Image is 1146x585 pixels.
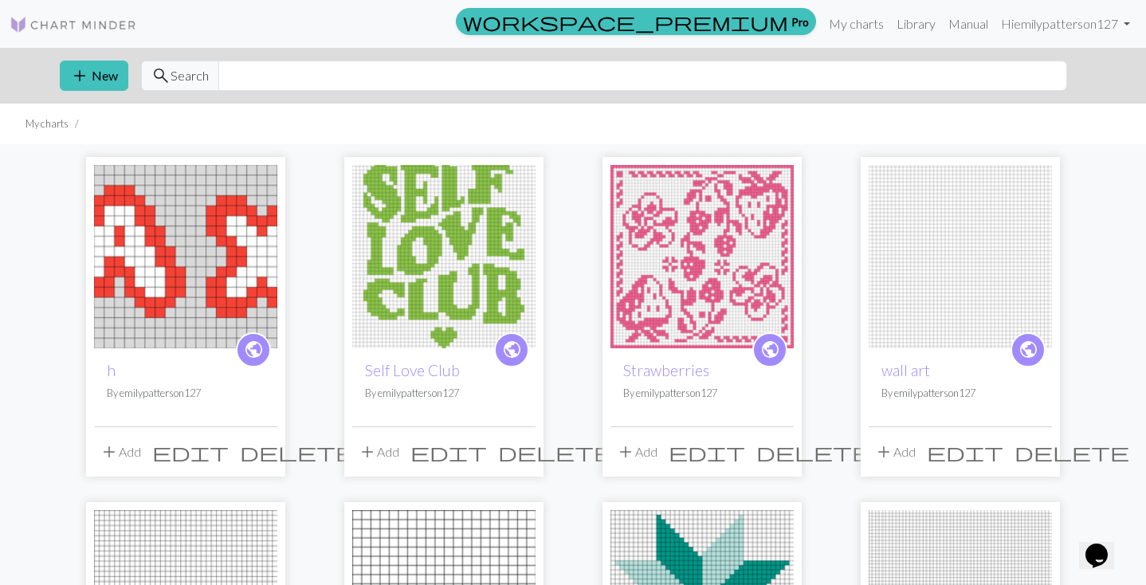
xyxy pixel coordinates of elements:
span: edit [927,441,1003,463]
span: add [616,441,635,463]
span: search [151,65,171,87]
button: New [60,61,128,91]
button: Edit [663,437,751,467]
a: Pro [456,8,816,35]
a: Self Love Club [352,247,536,262]
a: wall art [869,247,1052,262]
span: delete [498,441,613,463]
p: By emilypatterson127 [623,386,781,401]
i: public [244,334,264,366]
span: add [358,441,377,463]
button: Edit [921,437,1009,467]
img: Logo [10,15,137,34]
a: public [494,332,529,367]
span: public [1018,337,1038,362]
i: Edit [152,442,229,461]
button: Edit [405,437,493,467]
a: Manual [942,8,995,40]
a: Strawberries [610,247,794,262]
button: Delete [1009,437,1135,467]
span: public [502,337,522,362]
span: add [100,441,119,463]
p: By emilypatterson127 [107,386,265,401]
a: public [1011,332,1046,367]
span: edit [152,441,229,463]
i: public [1018,334,1038,366]
img: h [94,165,277,348]
span: public [760,337,780,362]
span: delete [756,441,871,463]
span: delete [240,441,355,463]
a: Self Love Club [365,361,460,379]
button: Delete [751,437,877,467]
a: wall art [881,361,930,379]
i: public [502,334,522,366]
i: Edit [669,442,745,461]
a: My charts [822,8,890,40]
p: By emilypatterson127 [365,386,523,401]
span: add [874,441,893,463]
button: Add [610,437,663,467]
iframe: chat widget [1079,521,1130,569]
button: Delete [234,437,360,467]
a: Library [890,8,942,40]
span: Search [171,66,209,85]
span: edit [669,441,745,463]
a: h [107,361,116,379]
a: h [94,247,277,262]
button: Edit [147,437,234,467]
button: Add [869,437,921,467]
i: Edit [927,442,1003,461]
img: wall art [869,165,1052,348]
span: edit [410,441,487,463]
i: public [760,334,780,366]
button: Add [94,437,147,467]
button: Delete [493,437,618,467]
i: Edit [410,442,487,461]
p: By emilypatterson127 [881,386,1039,401]
span: delete [1015,441,1129,463]
img: Strawberries [610,165,794,348]
li: My charts [26,116,69,132]
span: add [70,65,89,87]
a: Strawberries [623,361,709,379]
a: public [752,332,787,367]
span: public [244,337,264,362]
img: Self Love Club [352,165,536,348]
span: workspace_premium [463,10,788,33]
a: public [236,332,271,367]
button: Add [352,437,405,467]
a: Hiemilypatterson127 [995,8,1136,40]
